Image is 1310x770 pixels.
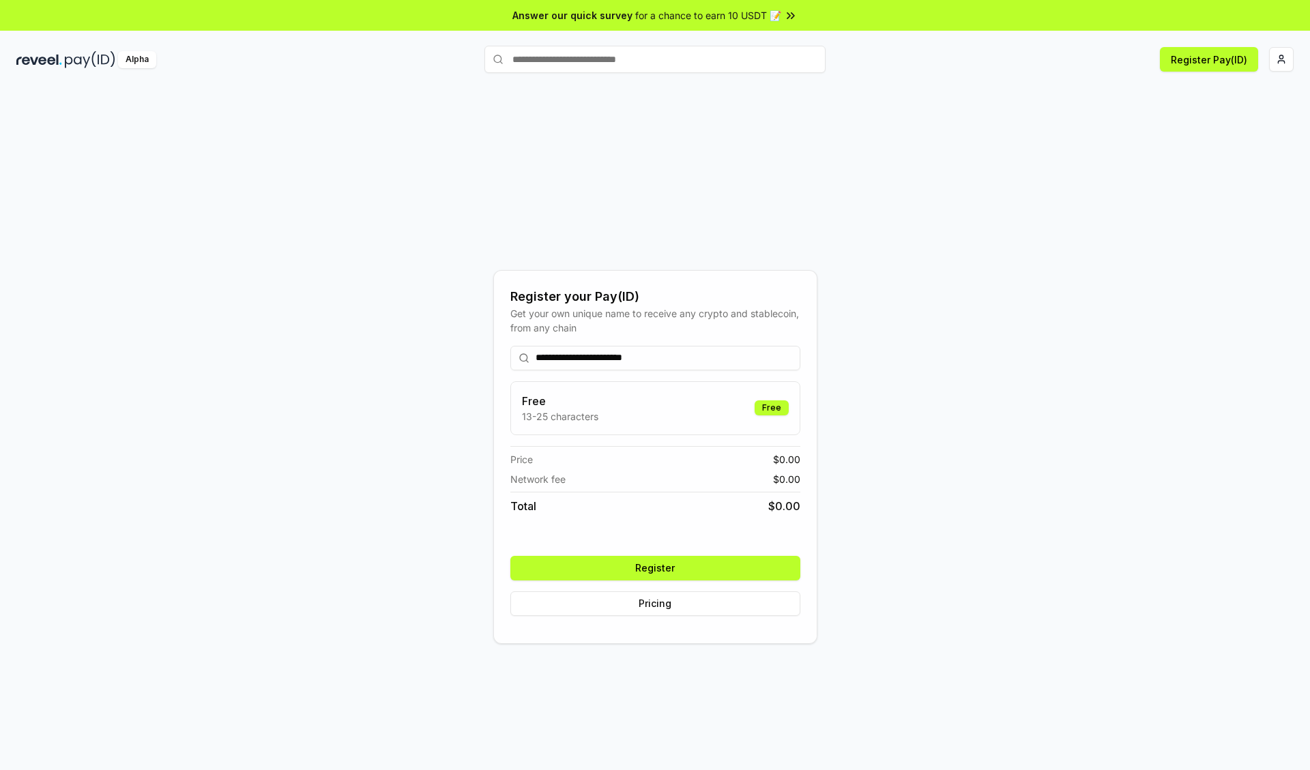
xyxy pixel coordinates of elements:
[510,498,536,514] span: Total
[510,287,800,306] div: Register your Pay(ID)
[512,8,632,23] span: Answer our quick survey
[522,393,598,409] h3: Free
[510,591,800,616] button: Pricing
[510,472,566,486] span: Network fee
[773,472,800,486] span: $ 0.00
[65,51,115,68] img: pay_id
[768,498,800,514] span: $ 0.00
[510,556,800,580] button: Register
[1160,47,1258,72] button: Register Pay(ID)
[522,409,598,424] p: 13-25 characters
[635,8,781,23] span: for a chance to earn 10 USDT 📝
[773,452,800,467] span: $ 0.00
[16,51,62,68] img: reveel_dark
[510,452,533,467] span: Price
[510,306,800,335] div: Get your own unique name to receive any crypto and stablecoin, from any chain
[118,51,156,68] div: Alpha
[755,400,789,415] div: Free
